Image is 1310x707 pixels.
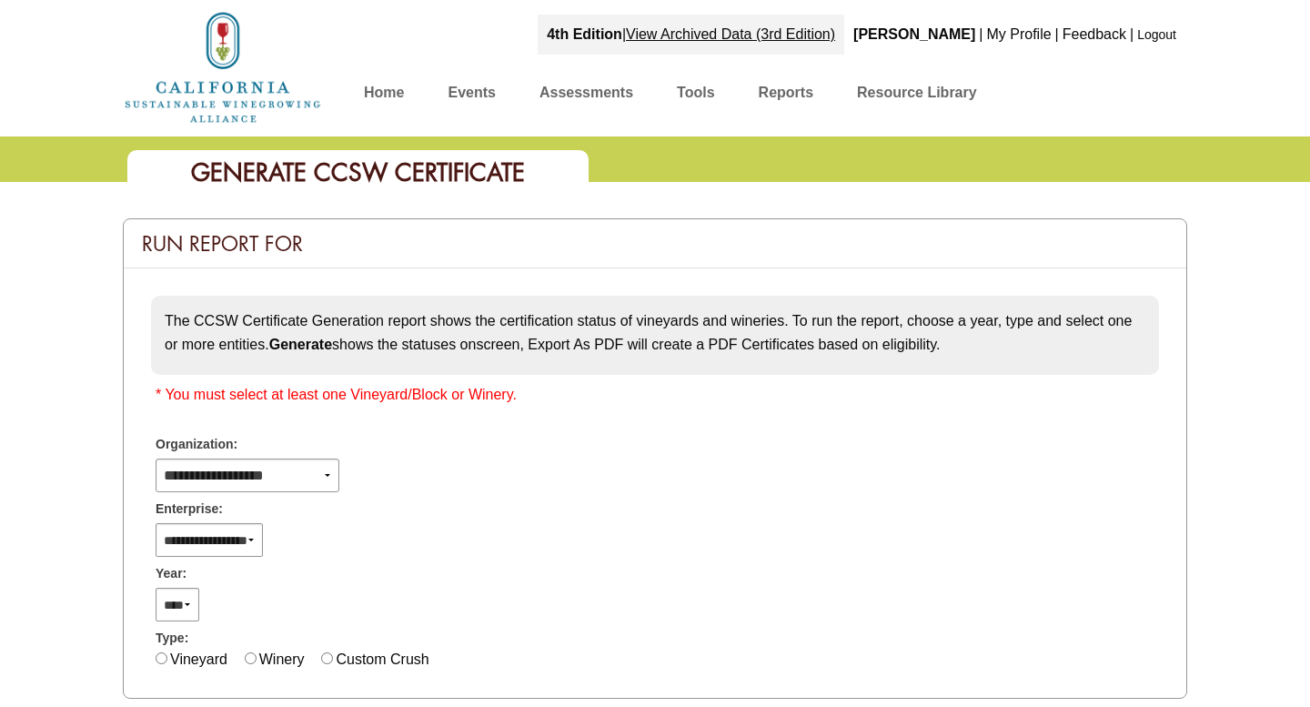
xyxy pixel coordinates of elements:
[336,651,428,667] label: Custom Crush
[156,500,223,519] span: Enterprise:
[857,80,977,112] a: Resource Library
[759,80,813,112] a: Reports
[547,26,622,42] strong: 4th Edition
[165,309,1145,356] p: The CCSW Certificate Generation report shows the certification status of vineyards and wineries. ...
[191,157,525,188] span: Generate CCSW Certificate
[1137,27,1176,42] a: Logout
[259,651,305,667] label: Winery
[539,80,633,112] a: Assessments
[977,15,984,55] div: |
[448,80,495,112] a: Events
[364,80,404,112] a: Home
[677,80,714,112] a: Tools
[123,58,323,74] a: Home
[1053,15,1061,55] div: |
[123,9,323,126] img: logo_cswa2x.png
[1128,15,1135,55] div: |
[156,564,186,583] span: Year:
[853,26,975,42] b: [PERSON_NAME]
[986,26,1051,42] a: My Profile
[1063,26,1126,42] a: Feedback
[156,387,517,402] span: * You must select at least one Vineyard/Block or Winery.
[156,435,237,454] span: Organization:
[269,337,332,352] strong: Generate
[156,629,188,648] span: Type:
[538,15,844,55] div: |
[170,651,227,667] label: Vineyard
[626,26,835,42] a: View Archived Data (3rd Edition)
[124,219,1186,268] div: Run Report For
